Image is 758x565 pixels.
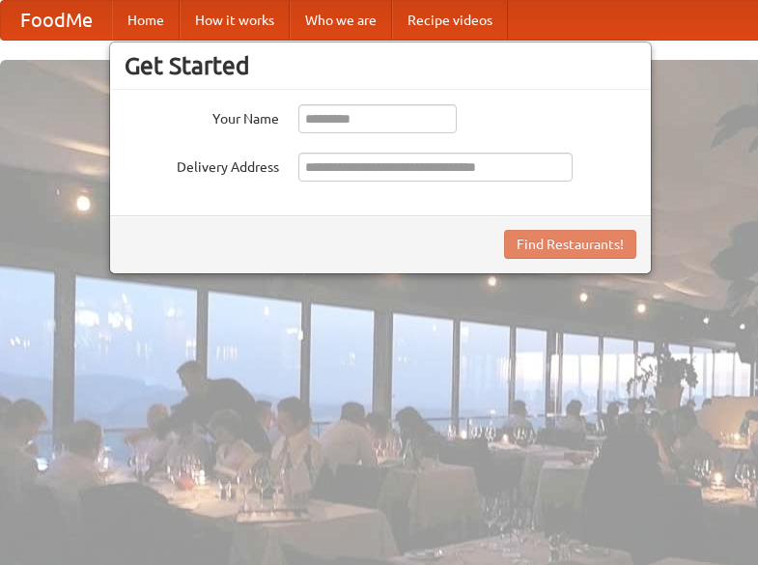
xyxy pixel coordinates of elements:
[1,1,112,40] a: FoodMe
[504,230,636,259] button: Find Restaurants!
[392,1,508,40] a: Recipe videos
[290,1,392,40] a: Who we are
[125,51,636,80] h3: Get Started
[112,1,180,40] a: Home
[125,153,279,177] label: Delivery Address
[125,104,279,128] label: Your Name
[180,1,290,40] a: How it works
